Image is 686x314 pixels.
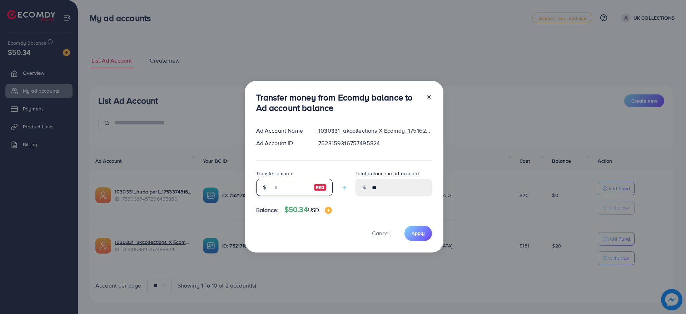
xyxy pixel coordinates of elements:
span: USD [308,206,319,214]
span: Balance: [256,206,279,214]
h3: Transfer money from Ecomdy balance to Ad account balance [256,92,421,113]
div: 7523159316757495824 [313,139,437,147]
span: Cancel [372,229,390,237]
img: image [325,207,332,214]
div: Ad Account Name [250,127,313,135]
label: Total balance in ad account [356,170,419,177]
div: Ad Account ID [250,139,313,147]
label: Transfer amount [256,170,294,177]
img: image [314,183,327,192]
span: Apply [412,230,425,237]
h4: $50.34 [284,205,332,214]
button: Cancel [363,226,399,241]
div: 1030331_ukcollections X Ecomdy_1751622040136 [313,127,437,135]
button: Apply [404,226,432,241]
